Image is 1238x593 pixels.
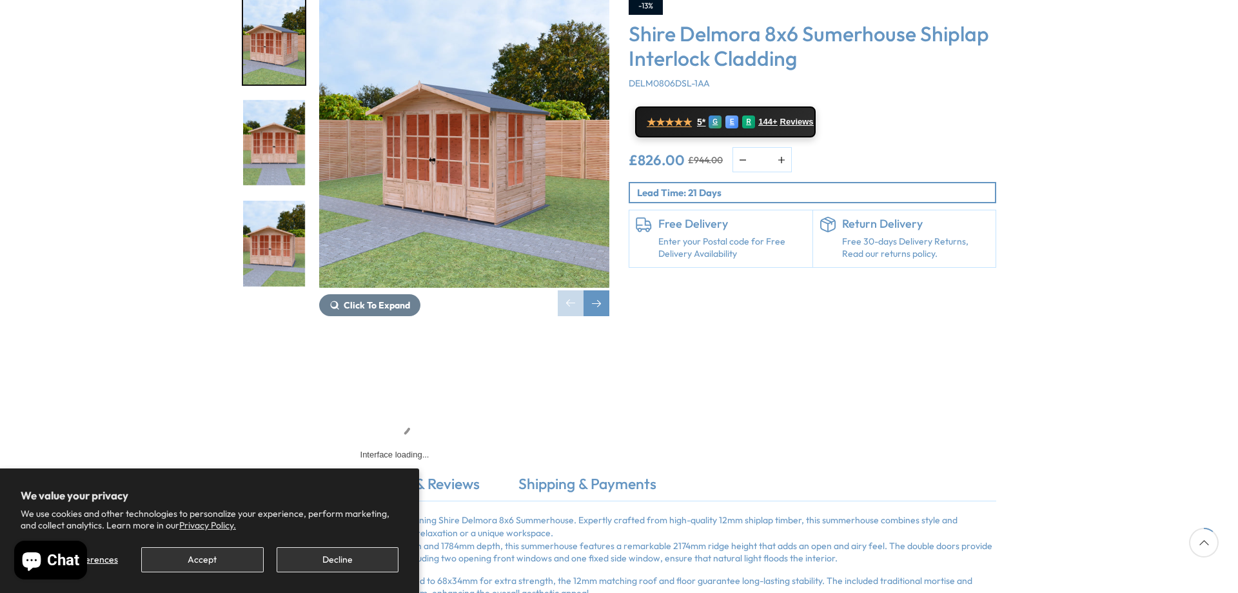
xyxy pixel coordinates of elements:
[243,201,305,286] img: Delmora_8x6__FENCE_0045_200x200.jpg
[842,236,990,261] p: Free 30-days Delivery Returns, Read our returns policy.
[506,474,669,501] a: Shipping & Payments
[319,294,420,316] button: Click To Expand
[629,153,685,167] ins: £826.00
[758,117,777,127] span: 144+
[658,217,806,231] h6: Free Delivery
[242,99,306,187] div: 2 / 10
[21,489,398,502] h2: We value your privacy
[635,106,816,137] a: ★★★★★ 5* G E R 144+ Reviews
[742,116,755,128] div: R
[360,441,429,461] span: Interface loading...
[558,290,584,316] div: Previous slide
[277,547,398,572] button: Decline
[141,547,263,572] button: Accept
[357,474,493,501] a: Rating & Reviews
[344,299,410,311] span: Click To Expand
[21,508,398,531] p: We use cookies and other technologies to personalize your experience, perform marketing, and coll...
[10,541,91,583] inbox-online-store-chat: Shopify online store chat
[725,116,738,128] div: E
[179,519,236,531] a: Privacy Policy.
[243,100,305,186] img: Delmora_8x6__FENCE_0000_200x200.jpg
[688,156,723,165] del: £944.00
[780,117,814,127] span: Reviews
[709,116,722,128] div: G
[629,21,996,71] h3: Shire Delmora 8x6 Sumerhouse Shiplap Interlock Cladding
[842,217,990,231] h6: Return Delivery
[637,186,995,199] p: Lead Time: 21 Days
[647,116,692,128] span: ★★★★★
[584,290,609,316] div: Next slide
[242,199,306,288] div: 3 / 10
[658,236,806,261] a: Enter your Postal code for Free Delivery Availability
[629,77,710,89] span: DELM0806DSL-1AA
[242,540,996,565] p: With generous dimensions of 2456mm width and 1784mm depth, this summerhouse features a remarkable...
